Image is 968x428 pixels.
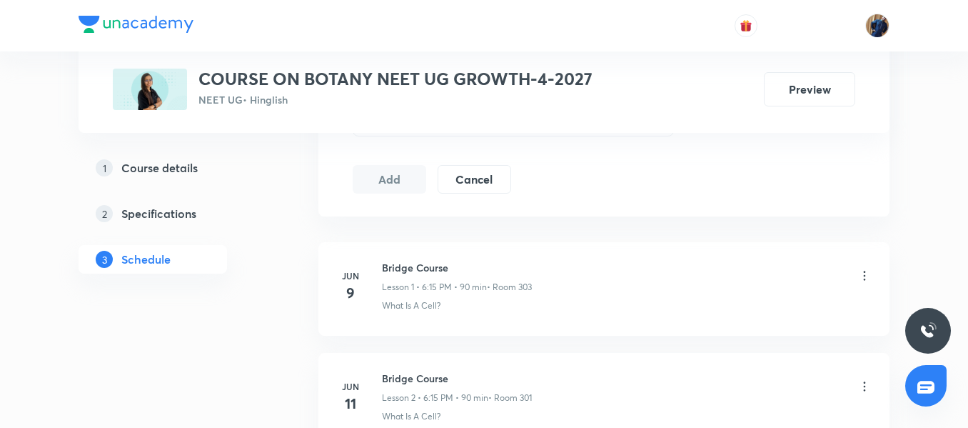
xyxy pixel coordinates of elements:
p: Lesson 1 • 6:15 PM • 90 min [382,281,487,294]
button: avatar [735,14,757,37]
a: Company Logo [79,16,193,36]
img: Sudipto roy [865,14,889,38]
img: avatar [740,19,752,32]
p: 2 [96,205,113,222]
p: • Room 301 [488,392,532,404]
img: Company Logo [79,16,193,33]
h5: Specifications [121,205,196,222]
h5: Schedule [121,251,171,268]
h4: 9 [336,282,365,304]
h6: Jun [336,380,365,393]
p: 1 [96,159,113,176]
button: Preview [764,72,855,106]
h6: Bridge Course [382,371,532,386]
h6: Jun [336,269,365,282]
button: Add [353,165,426,194]
p: • Room 303 [487,281,532,294]
p: NEET UG • Hinglish [198,92,593,107]
h5: Course details [121,159,198,176]
p: What Is A Cell? [382,299,440,312]
h4: 11 [336,393,365,414]
button: Cancel [438,165,511,194]
img: ttu [919,322,937,339]
img: F90BEAC0-314B-4CDB-839F-4A629726570B_plus.png [113,69,187,110]
p: 3 [96,251,113,268]
h6: Bridge Course [382,260,532,275]
p: What Is A Cell? [382,410,440,423]
p: Lesson 2 • 6:15 PM • 90 min [382,392,488,404]
a: 2Specifications [79,199,273,228]
a: 1Course details [79,154,273,182]
h3: COURSE ON BOTANY NEET UG GROWTH-4-2027 [198,69,593,89]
